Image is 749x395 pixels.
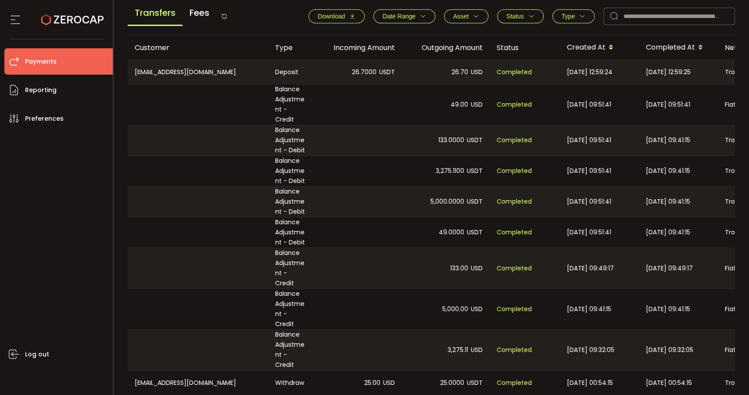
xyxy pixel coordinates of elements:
span: USD [471,304,483,314]
span: 49.0000 [439,227,464,237]
div: Balance Adjustment - Debit [268,156,314,186]
span: Asset [453,13,469,20]
span: USD [471,263,483,273]
span: [DATE] 00:54:15 [646,378,692,388]
div: Withdraw [268,370,314,395]
div: Created At [560,40,639,55]
span: [DATE] 09:49:17 [567,263,614,273]
span: Completed [497,135,532,145]
button: Download [308,9,365,23]
span: USDT [379,67,395,77]
span: [DATE] 09:41:15 [646,166,690,176]
iframe: Chat Widget [705,353,749,395]
span: [DATE] 09:51:41 [567,227,611,237]
span: Completed [497,304,532,314]
span: [DATE] 09:41:15 [567,304,611,314]
span: Completed [497,263,532,273]
span: 25.0000 [440,378,464,388]
span: Fees [183,1,216,25]
div: Incoming Amount [314,43,402,53]
span: USDT [467,227,483,237]
span: USDT [467,197,483,207]
span: 3,275.1100 [436,166,464,176]
span: Transfers [128,1,183,26]
span: [DATE] 09:41:15 [646,227,690,237]
span: [DATE] 09:51:41 [567,135,611,145]
span: USDT [467,378,483,388]
span: USD [383,378,395,388]
span: USD [471,67,483,77]
div: Balance Adjustment - Debit [268,187,314,217]
span: 49.00 [451,100,468,110]
span: USDT [467,135,483,145]
span: [DATE] 12:59:24 [567,67,613,77]
span: [DATE] 09:41:15 [646,304,690,314]
span: 25.00 [364,378,380,388]
div: Completed At [639,40,718,55]
span: Download [318,13,345,20]
div: Balance Adjustment - Credit [268,248,314,288]
span: 133.0000 [438,135,464,145]
span: 133.00 [450,263,468,273]
div: Type [268,43,314,53]
span: 5,000.0000 [430,197,464,207]
span: 26.7000 [352,67,376,77]
span: Date Range [383,13,416,20]
span: Payments [25,55,57,68]
span: Completed [497,197,532,207]
span: Completed [497,345,532,355]
span: Completed [497,378,532,388]
button: Type [552,9,595,23]
span: Status [506,13,524,20]
span: [DATE] 09:32:05 [646,345,693,355]
span: Completed [497,100,532,110]
span: [DATE] 09:51:41 [567,197,611,207]
span: Completed [497,227,532,237]
span: [DATE] 09:41:15 [646,135,690,145]
span: [DATE] 09:41:15 [646,197,690,207]
div: Balance Adjustment - Credit [268,289,314,329]
div: [EMAIL_ADDRESS][DOMAIN_NAME] [128,60,268,84]
span: [DATE] 09:51:41 [567,166,611,176]
span: Type [562,13,575,20]
span: USD [471,100,483,110]
span: [DATE] 00:54:15 [567,378,613,388]
button: Asset [444,9,488,23]
span: 26.70 [452,67,468,77]
div: Outgoing Amount [402,43,490,53]
div: [EMAIL_ADDRESS][DOMAIN_NAME] [128,370,268,395]
div: Deposit [268,60,314,84]
span: [DATE] 09:51:41 [646,100,690,110]
button: Date Range [373,9,435,23]
span: [DATE] 09:49:17 [646,263,693,273]
span: Preferences [25,112,64,125]
span: Completed [497,166,532,176]
div: Customer [128,43,268,53]
span: 5,000.00 [442,304,468,314]
div: Status [490,43,560,53]
span: [DATE] 12:59:25 [646,67,691,77]
span: [DATE] 09:32:05 [567,345,614,355]
div: Balance Adjustment - Credit [268,330,314,370]
div: Balance Adjustment - Debit [268,217,314,248]
span: 3,275.11 [448,345,468,355]
button: Status [497,9,544,23]
span: USDT [467,166,483,176]
span: Reporting [25,84,57,97]
span: [DATE] 09:51:41 [567,100,611,110]
span: USD [471,345,483,355]
span: Completed [497,67,532,77]
div: Balance Adjustment - Credit [268,84,314,125]
span: Log out [25,348,49,361]
div: Balance Adjustment - Debit [268,125,314,155]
